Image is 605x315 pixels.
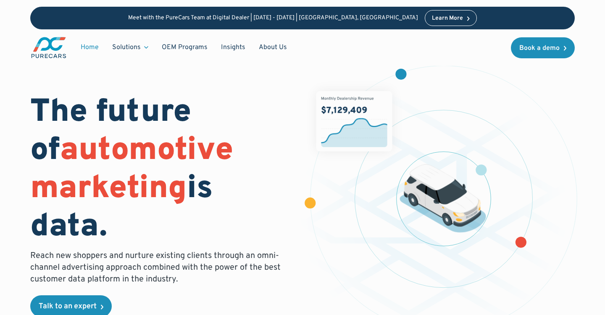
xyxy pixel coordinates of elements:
h1: The future of is data. [30,94,292,247]
div: Solutions [112,43,141,52]
img: chart showing monthly dealership revenue of $7m [316,91,392,151]
span: automotive marketing [30,131,233,209]
a: About Us [252,39,294,55]
a: Book a demo [511,37,575,58]
a: Learn More [425,10,477,26]
img: illustration of a vehicle [400,164,486,232]
div: Talk to an expert [39,303,97,310]
a: Insights [214,39,252,55]
a: OEM Programs [155,39,214,55]
p: Meet with the PureCars Team at Digital Dealer | [DATE] - [DATE] | [GEOGRAPHIC_DATA], [GEOGRAPHIC_... [128,15,418,22]
a: Home [74,39,105,55]
a: main [30,36,67,59]
div: Solutions [105,39,155,55]
div: Learn More [432,16,463,21]
img: purecars logo [30,36,67,59]
p: Reach new shoppers and nurture existing clients through an omni-channel advertising approach comb... [30,250,286,285]
div: Book a demo [519,45,560,52]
